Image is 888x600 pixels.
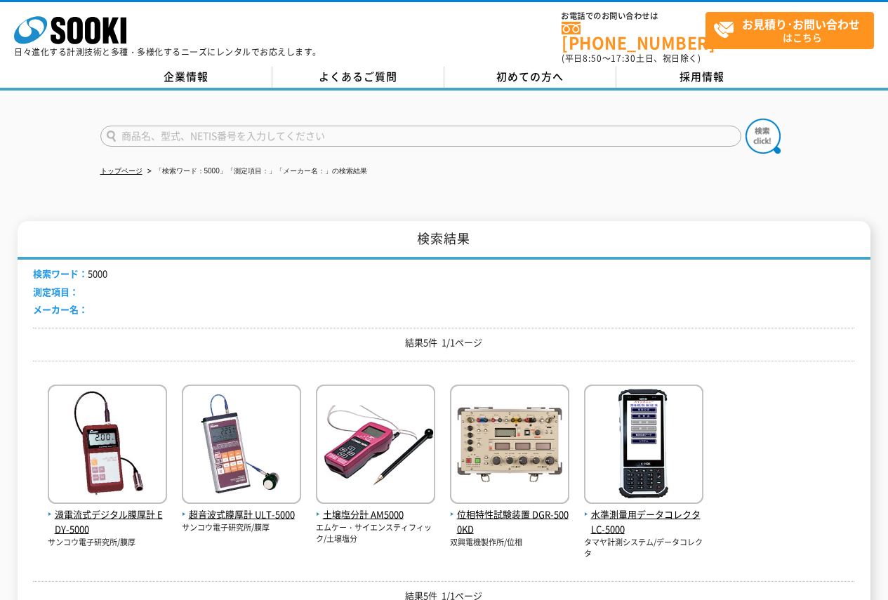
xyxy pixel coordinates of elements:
a: 渦電流式デジタル膜厚計 EDY-5000 [48,493,167,536]
span: 超音波式膜厚計 ULT-5000 [182,507,301,522]
img: DGR-5000KD [450,385,569,507]
li: 「検索ワード：5000」「測定項目：」「メーカー名：」の検索結果 [145,164,367,179]
span: 測定項目： [33,285,79,298]
li: 5000 [33,267,107,281]
img: ULT-5000 [182,385,301,507]
span: メーカー名： [33,302,88,316]
a: よくあるご質問 [272,67,444,88]
a: 初めての方へ [444,67,616,88]
a: 超音波式膜厚計 ULT-5000 [182,493,301,522]
p: 双興電機製作所/位相 [450,537,569,549]
span: 17:30 [611,52,636,65]
a: [PHONE_NUMBER] [562,22,705,51]
p: タマヤ計測システム/データコレクタ [584,537,703,560]
p: 日々進化する計測技術と多種・多様化するニーズにレンタルでお応えします。 [14,48,322,56]
a: 採用情報 [616,67,788,88]
img: btn_search.png [745,119,781,154]
a: お見積り･お問い合わせはこちら [705,12,874,49]
a: 位相特性試験装置 DGR-5000KD [450,493,569,536]
a: 企業情報 [100,67,272,88]
span: 検索ワード： [33,267,88,280]
img: EDY-5000 [48,385,167,507]
a: 土壌塩分計 AM5000 [316,493,435,522]
p: サンコウ電子研究所/膜厚 [48,537,167,549]
span: 渦電流式デジタル膜厚計 EDY-5000 [48,507,167,537]
strong: お見積り･お問い合わせ [742,15,860,32]
a: トップページ [100,167,143,175]
span: 土壌塩分計 AM5000 [316,507,435,522]
span: はこちら [713,13,873,48]
span: (平日 ～ 土日、祝日除く) [562,52,701,65]
p: エムケー・サイエンスティフィック/土壌塩分 [316,522,435,545]
a: 水準測量用データコレクタ LC-5000 [584,493,703,536]
span: 位相特性試験装置 DGR-5000KD [450,507,569,537]
h1: 検索結果 [18,221,870,260]
p: 結果5件 1/1ページ [33,335,854,350]
input: 商品名、型式、NETIS番号を入力してください [100,126,741,147]
span: 初めての方へ [496,69,564,84]
span: 8:50 [583,52,602,65]
span: お電話でのお問い合わせは [562,12,705,20]
img: LC-5000 [584,385,703,507]
p: サンコウ電子研究所/膜厚 [182,522,301,534]
span: 水準測量用データコレクタ LC-5000 [584,507,703,537]
img: AM5000 [316,385,435,507]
